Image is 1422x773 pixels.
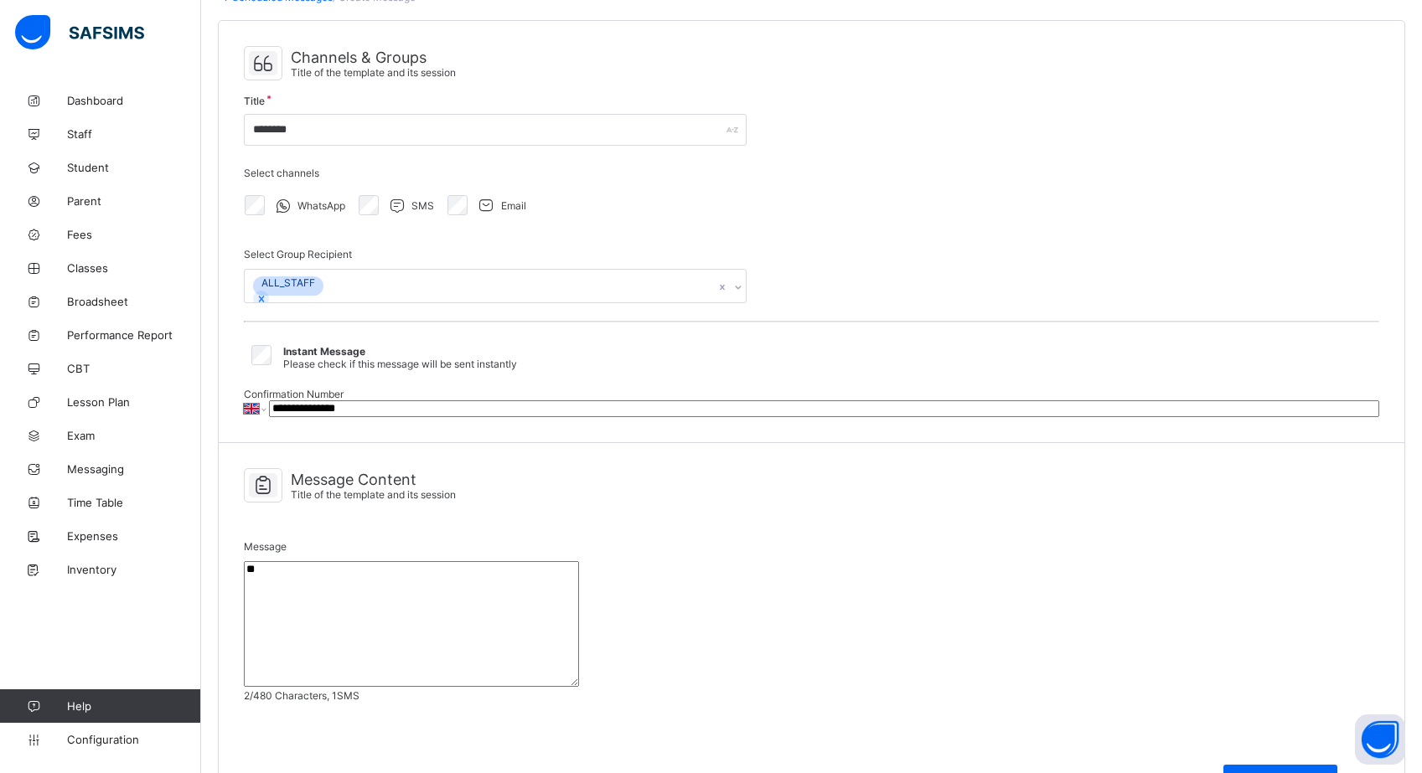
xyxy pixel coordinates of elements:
img: safsims [15,15,144,50]
span: Dashboard [67,94,201,107]
span: Select Group Recipient [244,248,352,260]
span: Title of the template and its session [291,66,456,79]
span: Inventory [67,563,201,576]
span: Broadsheet [67,295,201,308]
span: Performance Report [67,328,201,342]
button: Open asap [1355,714,1405,765]
span: Please check if this message will be sent instantly [283,358,517,370]
span: Title [244,95,265,107]
span: Expenses [67,529,201,543]
span: Staff [67,127,201,141]
span: Message Content [291,471,456,488]
span: Fees [67,228,201,241]
span: Help [67,699,200,713]
span: Exam [67,429,201,442]
span: Parent [67,194,201,208]
span: Lesson Plan [67,395,201,409]
span: SMS [411,199,434,212]
div: ALL_STAFF [253,276,323,289]
span: Email [501,199,526,212]
span: Time Table [67,496,201,509]
span: CBT [67,362,201,375]
label: Confirmation Number [244,388,344,400]
span: Message [244,540,287,553]
span: Classes [67,261,201,275]
span: Channels & Groups [291,49,456,66]
span: 2 /480 Characters, 1 SMS [244,689,1379,702]
span: Messaging [67,462,201,476]
span: Configuration [67,733,200,746]
span: WhatsApp [297,199,345,212]
span: Title of the template and its session [291,488,456,501]
span: Student [67,161,201,174]
span: Select channels [244,167,319,179]
span: Instant Message [283,345,365,358]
